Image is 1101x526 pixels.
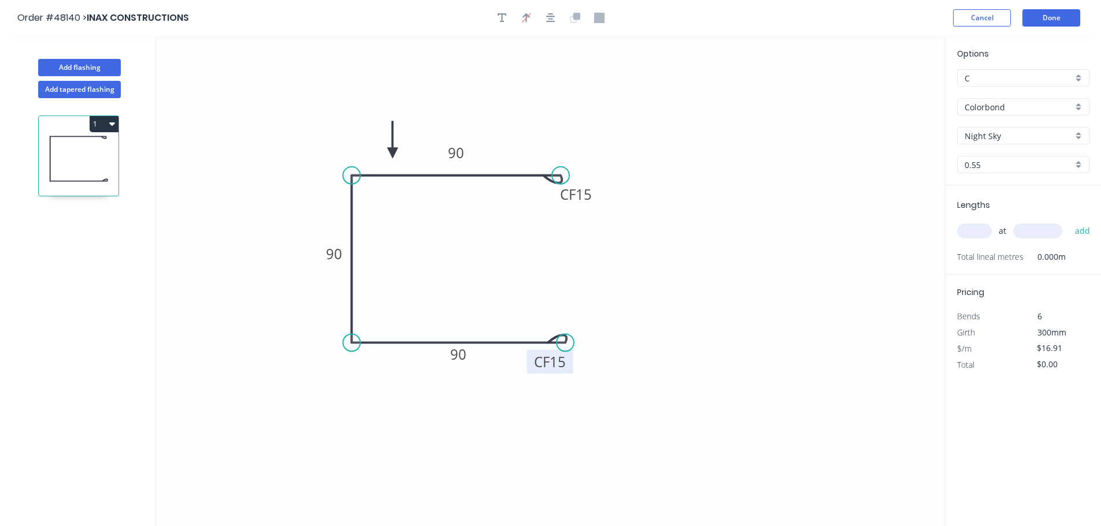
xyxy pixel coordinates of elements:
[965,72,1073,84] input: Price level
[965,130,1073,142] input: Colour
[17,11,87,24] span: Order #48140 >
[957,286,984,298] span: Pricing
[957,199,990,211] span: Lengths
[560,185,576,204] tspan: CF
[450,345,466,364] tspan: 90
[1024,249,1066,265] span: 0.000m
[1037,327,1066,338] span: 300mm
[38,59,121,76] button: Add flashing
[534,352,550,371] tspan: CF
[87,11,189,24] span: INAX CONSTRUCTIONS
[957,359,974,370] span: Total
[965,159,1073,171] input: Thickness
[576,185,592,204] tspan: 15
[1037,311,1042,322] span: 6
[448,143,464,162] tspan: 90
[957,327,975,338] span: Girth
[953,9,1011,27] button: Cancel
[90,116,118,132] button: 1
[156,36,945,526] svg: 0
[957,249,1024,265] span: Total lineal metres
[999,223,1006,239] span: at
[957,343,972,354] span: $/m
[1069,221,1096,241] button: add
[957,48,989,59] span: Options
[326,244,342,263] tspan: 90
[965,101,1073,113] input: Material
[1022,9,1080,27] button: Done
[550,352,566,371] tspan: 15
[957,311,980,322] span: Bends
[38,81,121,98] button: Add tapered flashing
